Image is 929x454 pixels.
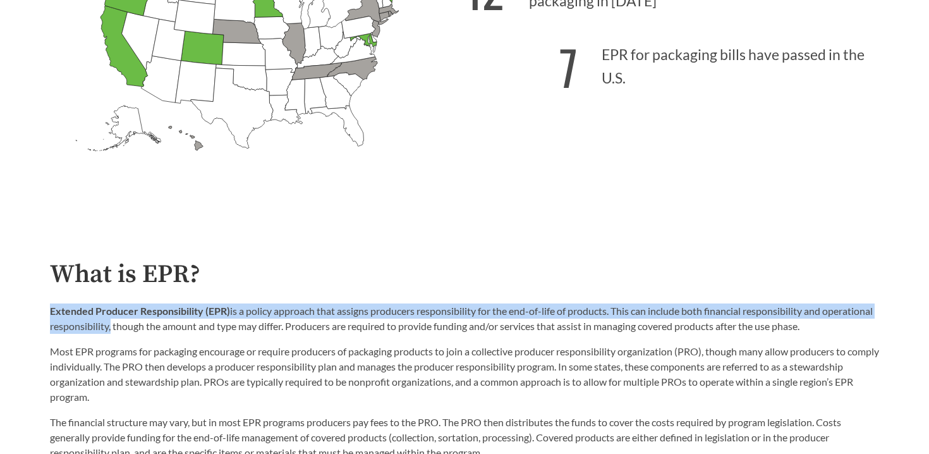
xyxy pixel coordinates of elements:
p: is a policy approach that assigns producers responsibility for the end-of-life of products. This ... [50,304,879,334]
p: Most EPR programs for packaging encourage or require producers of packaging products to join a co... [50,344,879,405]
strong: 7 [559,32,578,102]
h2: What is EPR? [50,261,879,289]
strong: Extended Producer Responsibility (EPR) [50,305,230,317]
p: EPR for packaging bills have passed in the U.S. [464,24,879,102]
